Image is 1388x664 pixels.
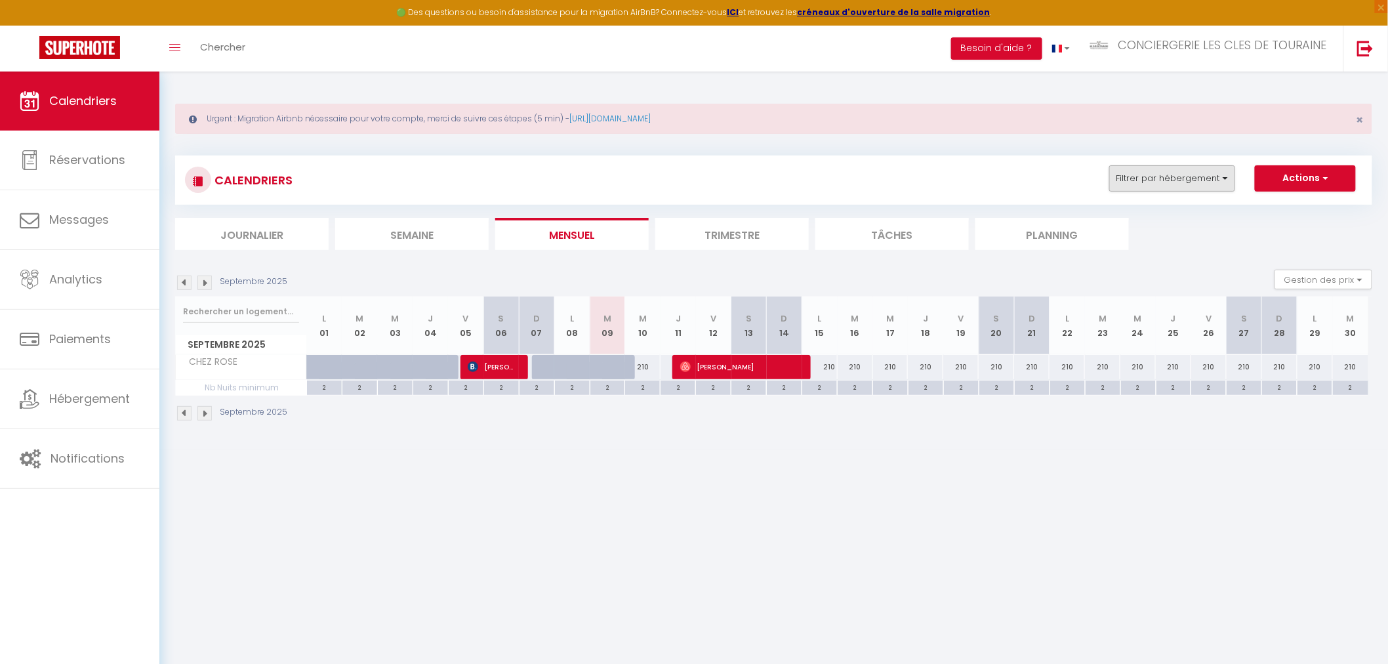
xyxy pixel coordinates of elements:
th: 02 [342,297,377,355]
div: 2 [1015,381,1050,393]
img: ... [1090,40,1109,51]
span: Hébergement [49,390,130,407]
img: Super Booking [39,36,120,59]
abbr: J [1171,312,1176,325]
th: 24 [1120,297,1156,355]
span: [PERSON_NAME] [680,354,798,379]
th: 15 [802,297,838,355]
abbr: S [499,312,504,325]
th: 14 [767,297,802,355]
abbr: L [1065,312,1069,325]
span: Paiements [49,331,111,347]
div: 210 [1050,355,1085,379]
p: Septembre 2025 [220,276,287,288]
div: 210 [1014,355,1050,379]
abbr: S [1241,312,1247,325]
th: 28 [1262,297,1297,355]
div: 2 [767,381,802,393]
input: Rechercher un logement... [183,300,299,323]
div: 2 [449,381,483,393]
div: 210 [873,355,908,379]
button: Gestion des prix [1275,270,1372,289]
span: Chercher [200,40,245,54]
th: 25 [1156,297,1191,355]
span: CONCIERGERIE LES CLES DE TOURAINE [1118,37,1327,53]
span: Notifications [51,450,125,467]
div: 2 [1297,381,1332,393]
div: 2 [979,381,1014,393]
abbr: M [356,312,363,325]
abbr: J [923,312,928,325]
span: Septembre 2025 [176,335,306,354]
div: 210 [1120,355,1156,379]
abbr: L [322,312,326,325]
th: 18 [908,297,943,355]
th: 19 [943,297,979,355]
div: 2 [1050,381,1085,393]
div: 2 [342,381,377,393]
th: 04 [413,297,448,355]
div: 2 [838,381,872,393]
abbr: M [851,312,859,325]
div: 2 [484,381,519,393]
div: 210 [1227,355,1262,379]
abbr: J [676,312,681,325]
th: 05 [448,297,483,355]
div: 210 [1085,355,1120,379]
abbr: L [570,312,574,325]
abbr: S [746,312,752,325]
div: 2 [413,381,448,393]
div: 210 [838,355,873,379]
div: 2 [1227,381,1261,393]
abbr: J [428,312,433,325]
button: Actions [1255,165,1356,192]
button: Close [1357,114,1364,126]
th: 12 [696,297,731,355]
abbr: D [781,312,788,325]
span: Réservations [49,152,125,168]
div: 210 [1191,355,1227,379]
div: 2 [1121,381,1156,393]
li: Planning [975,218,1129,250]
div: 210 [625,355,661,379]
abbr: M [1099,312,1107,325]
a: ... CONCIERGERIE LES CLES DE TOURAINE [1080,26,1343,72]
div: 210 [1156,355,1191,379]
abbr: D [1276,312,1283,325]
abbr: V [463,312,469,325]
abbr: D [1029,312,1035,325]
img: logout [1357,40,1374,56]
div: 2 [1333,381,1368,393]
abbr: L [818,312,822,325]
div: 2 [1191,381,1226,393]
button: Filtrer par hébergement [1109,165,1235,192]
div: 2 [873,381,908,393]
span: [PERSON_NAME] [468,354,515,379]
div: 210 [1297,355,1333,379]
abbr: V [710,312,716,325]
div: 2 [590,381,625,393]
div: 2 [307,381,342,393]
th: 17 [873,297,908,355]
abbr: M [391,312,399,325]
li: Mensuel [495,218,649,250]
abbr: V [958,312,964,325]
abbr: S [994,312,1000,325]
th: 23 [1085,297,1120,355]
div: 2 [625,381,660,393]
strong: ICI [727,7,739,18]
strong: créneaux d'ouverture de la salle migration [798,7,990,18]
div: 2 [1086,381,1120,393]
span: Analytics [49,271,102,287]
span: Messages [49,211,109,228]
div: Urgent : Migration Airbnb nécessaire pour votre compte, merci de suivre ces étapes (5 min) - [175,104,1372,134]
abbr: M [639,312,647,325]
abbr: M [1347,312,1355,325]
li: Semaine [335,218,489,250]
th: 11 [661,297,696,355]
div: 210 [1333,355,1368,379]
div: 210 [1262,355,1297,379]
span: Calendriers [49,93,117,109]
h3: CALENDRIERS [211,165,293,195]
a: Chercher [190,26,255,72]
